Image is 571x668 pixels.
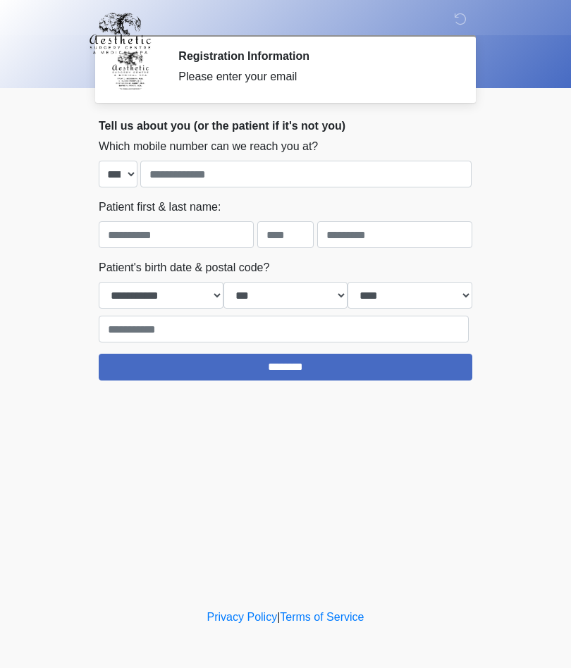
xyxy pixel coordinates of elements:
[85,11,156,56] img: Aesthetic Surgery Centre, PLLC Logo
[109,49,152,92] img: Agent Avatar
[99,119,472,132] h2: Tell us about you (or the patient if it's not you)
[99,199,221,216] label: Patient first & last name:
[99,138,318,155] label: Which mobile number can we reach you at?
[277,611,280,623] a: |
[178,68,451,85] div: Please enter your email
[280,611,364,623] a: Terms of Service
[207,611,278,623] a: Privacy Policy
[99,259,269,276] label: Patient's birth date & postal code?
